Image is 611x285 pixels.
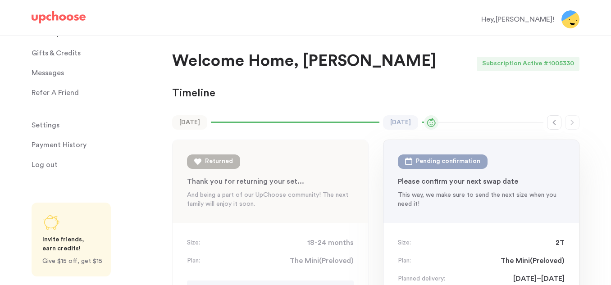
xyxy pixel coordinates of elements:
[172,115,207,130] time: [DATE]
[556,237,565,248] span: 2T
[205,156,233,167] div: Returned
[172,86,215,101] p: Timeline
[398,176,565,187] p: Please confirm your next swap date
[32,44,161,62] a: Gifts & Credits
[477,57,543,71] div: Subscription Active
[481,14,554,25] div: Hey, [PERSON_NAME] !
[307,237,354,248] span: 18-24 months
[32,11,86,27] a: UpChoose
[187,238,200,247] p: Size:
[187,176,354,187] p: Thank you for returning your set...
[398,256,411,265] p: Plan:
[187,256,200,265] p: Plan:
[383,115,418,130] time: [DATE]
[32,136,87,154] p: Payment History
[32,44,81,62] span: Gifts & Credits
[416,156,480,167] div: Pending confirmation
[398,238,411,247] p: Size:
[398,274,445,283] p: Planned delivery:
[32,64,161,82] a: Messages
[32,11,86,23] img: UpChoose
[32,156,161,174] a: Log out
[513,273,565,284] span: [DATE]–[DATE]
[32,84,79,102] p: Refer A Friend
[398,190,565,208] p: This way, we make sure to send the next size when you need it!
[32,84,161,102] a: Refer A Friend
[32,136,161,154] a: Payment History
[187,190,354,208] p: And being a part of our UpChoose community! The next family will enjoy it soon.
[32,116,59,134] span: Settings
[32,203,111,276] a: Share UpChoose
[543,57,579,71] div: # 1005330
[290,255,354,266] span: The Mini ( Preloved )
[32,156,58,174] span: Log out
[32,116,161,134] a: Settings
[501,255,565,266] span: The Mini ( Preloved )
[32,64,64,82] span: Messages
[172,50,436,72] p: Welcome Home, [PERSON_NAME]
